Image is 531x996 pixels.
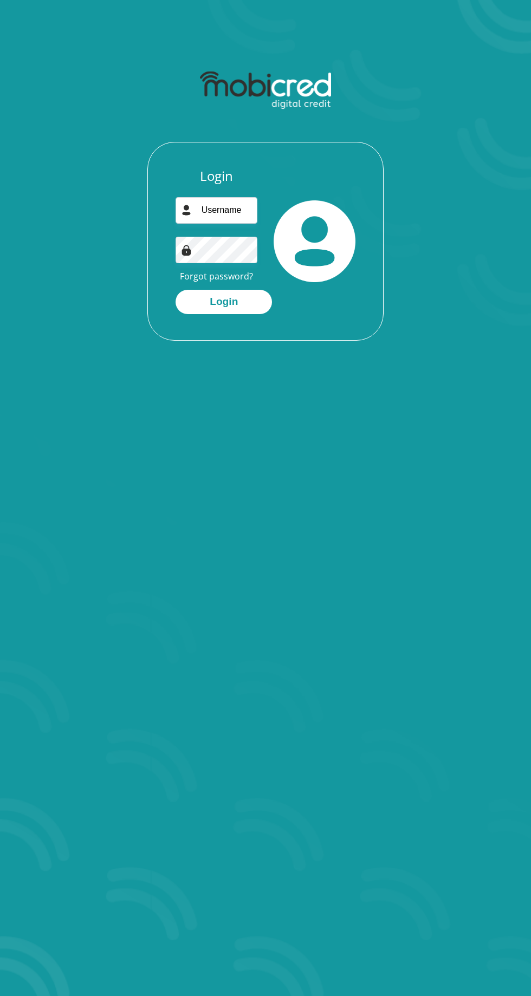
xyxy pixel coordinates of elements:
[176,168,257,184] h3: Login
[176,290,272,314] button: Login
[181,245,192,256] img: Image
[180,270,253,282] a: Forgot password?
[200,71,331,109] img: mobicred logo
[176,197,257,224] input: Username
[181,205,192,216] img: user-icon image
